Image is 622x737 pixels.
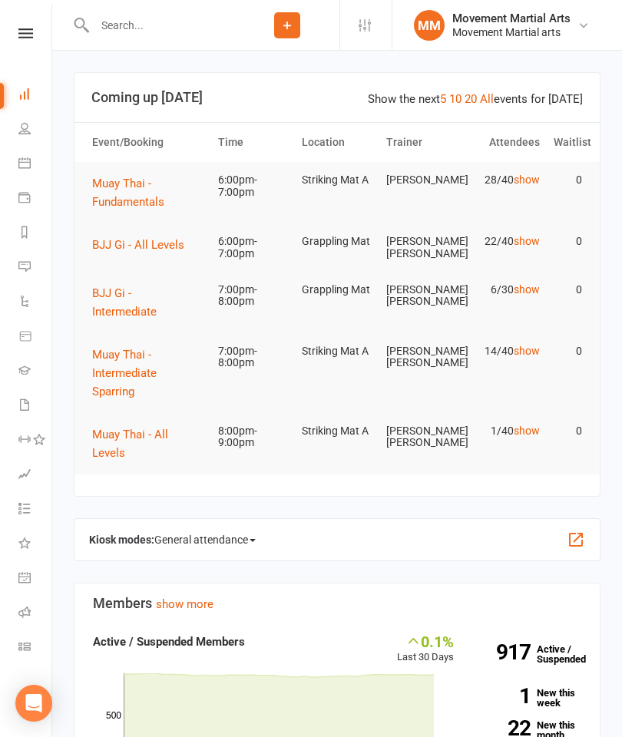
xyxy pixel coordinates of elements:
[463,333,547,369] td: 14/40
[379,123,463,162] th: Trainer
[154,527,256,552] span: General attendance
[211,223,295,272] td: 6:00pm-7:00pm
[463,223,547,259] td: 22/40
[18,113,53,147] a: People
[514,345,540,357] a: show
[91,90,583,105] h3: Coming up [DATE]
[92,177,164,209] span: Muay Thai - Fundamentals
[295,223,379,259] td: Grappling Mat
[452,12,571,25] div: Movement Martial Arts
[295,162,379,198] td: Striking Mat A
[463,123,547,162] th: Attendees
[211,272,295,320] td: 7:00pm-8:00pm
[379,333,463,382] td: [PERSON_NAME] [PERSON_NAME]
[547,333,589,369] td: 0
[18,631,53,666] a: Class kiosk mode
[463,162,547,198] td: 28/40
[92,425,204,462] button: Muay Thai - All Levels
[514,235,540,247] a: show
[18,320,53,355] a: Product Sales
[514,283,540,296] a: show
[477,642,531,663] strong: 917
[15,685,52,722] div: Open Intercom Messenger
[463,413,547,449] td: 1/40
[295,413,379,449] td: Striking Mat A
[452,25,571,39] div: Movement Martial arts
[92,428,168,460] span: Muay Thai - All Levels
[477,688,582,708] a: 1New this week
[379,223,463,272] td: [PERSON_NAME] [PERSON_NAME]
[368,90,583,108] div: Show the next events for [DATE]
[18,182,53,216] a: Payments
[397,633,454,666] div: Last 30 Days
[211,162,295,210] td: 6:00pm-7:00pm
[211,333,295,382] td: 7:00pm-8:00pm
[18,527,53,562] a: What's New
[514,425,540,437] a: show
[547,223,589,259] td: 0
[449,92,462,106] a: 10
[92,345,204,401] button: Muay Thai - Intermediate Sparring
[18,562,53,597] a: General attendance kiosk mode
[514,174,540,186] a: show
[379,413,463,461] td: [PERSON_NAME] [PERSON_NAME]
[90,15,235,36] input: Search...
[18,78,53,113] a: Dashboard
[295,123,379,162] th: Location
[414,10,445,41] div: MM
[295,272,379,308] td: Grappling Mat
[85,123,211,162] th: Event/Booking
[92,238,184,252] span: BJJ Gi - All Levels
[92,236,195,254] button: BJJ Gi - All Levels
[547,162,589,198] td: 0
[465,92,477,106] a: 20
[295,333,379,369] td: Striking Mat A
[93,596,581,611] h3: Members
[477,686,531,706] strong: 1
[92,348,157,398] span: Muay Thai - Intermediate Sparring
[156,597,213,611] a: show more
[397,633,454,649] div: 0.1%
[92,286,157,319] span: BJJ Gi - Intermediate
[18,216,53,251] a: Reports
[211,413,295,461] td: 8:00pm-9:00pm
[18,597,53,631] a: Roll call kiosk mode
[92,284,204,321] button: BJJ Gi - Intermediate
[469,633,594,676] a: 917Active / Suspended
[18,458,53,493] a: Assessments
[211,123,295,162] th: Time
[93,635,245,649] strong: Active / Suspended Members
[379,272,463,320] td: [PERSON_NAME] [PERSON_NAME]
[89,534,154,546] strong: Kiosk modes:
[379,162,463,198] td: [PERSON_NAME]
[480,92,494,106] a: All
[547,413,589,449] td: 0
[18,147,53,182] a: Calendar
[92,174,204,211] button: Muay Thai - Fundamentals
[440,92,446,106] a: 5
[547,272,589,308] td: 0
[463,272,547,308] td: 6/30
[547,123,589,162] th: Waitlist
